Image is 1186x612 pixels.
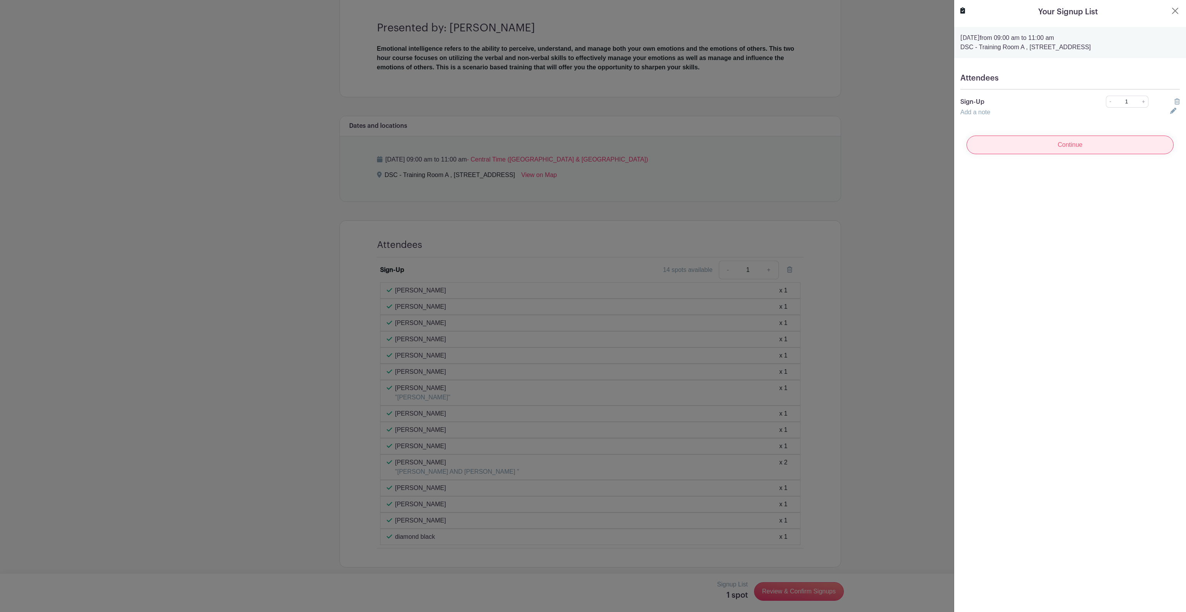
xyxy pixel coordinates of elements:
a: - [1106,96,1114,108]
h5: Your Signup List [1038,6,1098,18]
p: from 09:00 am to 11:00 am [960,33,1180,43]
a: + [1139,96,1148,108]
button: Close [1171,6,1180,15]
p: DSC - Training Room A , [STREET_ADDRESS] [960,43,1180,52]
p: Sign-Up [960,97,1085,107]
a: Add a note [960,109,990,115]
strong: [DATE] [960,35,980,41]
input: Continue [967,136,1174,154]
h5: Attendees [960,74,1180,83]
